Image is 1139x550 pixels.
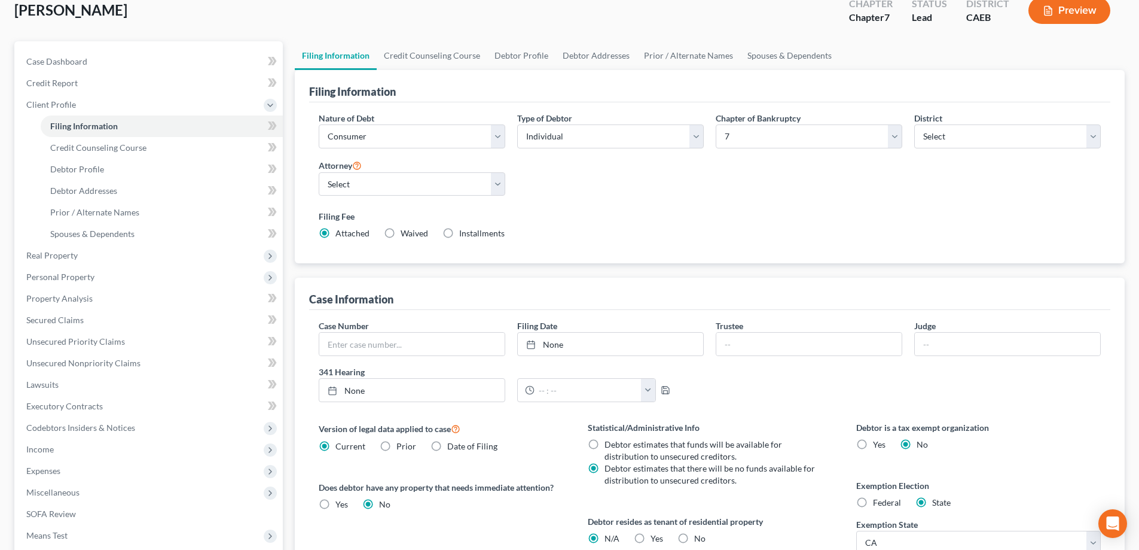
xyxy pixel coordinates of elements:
[555,41,637,70] a: Debtor Addresses
[319,112,374,124] label: Nature of Debt
[295,41,377,70] a: Filing Information
[716,333,902,355] input: --
[26,78,78,88] span: Credit Report
[873,497,901,508] span: Federal
[26,315,84,325] span: Secured Claims
[917,439,928,449] span: No
[517,320,557,332] label: Filing Date
[26,56,87,66] span: Case Dashboard
[856,479,1101,492] label: Exemption Election
[17,72,283,94] a: Credit Report
[915,333,1100,355] input: --
[26,487,80,497] span: Miscellaneous
[41,223,283,245] a: Spouses & Dependents
[377,41,487,70] a: Credit Counseling Course
[637,41,740,70] a: Prior / Alternate Names
[41,180,283,202] a: Debtor Addresses
[396,441,416,451] span: Prior
[588,421,832,434] label: Statistical/Administrative Info
[17,353,283,374] a: Unsecured Nonpriority Claims
[26,530,68,540] span: Means Test
[26,509,76,519] span: SOFA Review
[26,358,141,368] span: Unsecured Nonpriority Claims
[651,533,663,543] span: Yes
[914,320,936,332] label: Judge
[912,11,947,25] div: Lead
[487,41,555,70] a: Debtor Profile
[517,112,572,124] label: Type of Debtor
[335,228,370,238] span: Attached
[50,121,118,131] span: Filing Information
[26,250,78,260] span: Real Property
[309,84,396,99] div: Filing Information
[17,374,283,396] a: Lawsuits
[966,11,1009,25] div: CAEB
[379,499,390,509] span: No
[17,309,283,331] a: Secured Claims
[26,99,76,110] span: Client Profile
[41,202,283,223] a: Prior / Alternate Names
[50,164,104,174] span: Debtor Profile
[50,142,146,153] span: Credit Counseling Course
[319,320,369,332] label: Case Number
[26,272,94,282] span: Personal Property
[914,112,942,124] label: District
[313,366,710,378] label: 341 Hearing
[26,466,60,476] span: Expenses
[319,210,1101,223] label: Filing Fee
[694,533,706,543] span: No
[604,533,619,543] span: N/A
[856,421,1101,434] label: Debtor is a tax exempt organization
[319,421,563,436] label: Version of legal data applied to case
[26,444,54,454] span: Income
[740,41,839,70] a: Spouses & Dependents
[309,292,393,306] div: Case Information
[856,518,918,531] label: Exemption State
[41,137,283,159] a: Credit Counseling Course
[17,503,283,525] a: SOFA Review
[319,158,362,172] label: Attorney
[26,423,135,433] span: Codebtors Insiders & Notices
[849,11,893,25] div: Chapter
[50,186,117,196] span: Debtor Addresses
[588,515,832,528] label: Debtor resides as tenant of residential property
[932,497,951,508] span: State
[41,116,283,137] a: Filing Information
[518,333,703,355] a: None
[319,379,505,402] a: None
[535,379,642,402] input: -- : --
[335,499,348,509] span: Yes
[604,439,782,461] span: Debtor estimates that funds will be available for distribution to unsecured creditors.
[26,336,125,347] span: Unsecured Priority Claims
[873,439,885,449] span: Yes
[884,11,890,23] span: 7
[26,379,59,390] span: Lawsuits
[50,229,135,239] span: Spouses & Dependents
[604,463,815,485] span: Debtor estimates that there will be no funds available for distribution to unsecured creditors.
[716,112,801,124] label: Chapter of Bankruptcy
[14,1,127,19] span: [PERSON_NAME]
[17,288,283,309] a: Property Analysis
[716,320,743,332] label: Trustee
[447,441,497,451] span: Date of Filing
[335,441,365,451] span: Current
[41,159,283,180] a: Debtor Profile
[17,51,283,72] a: Case Dashboard
[401,228,428,238] span: Waived
[17,331,283,353] a: Unsecured Priority Claims
[319,481,563,494] label: Does debtor have any property that needs immediate attention?
[50,207,139,217] span: Prior / Alternate Names
[17,396,283,417] a: Executory Contracts
[1098,509,1127,538] div: Open Intercom Messenger
[459,228,505,238] span: Installments
[26,293,93,303] span: Property Analysis
[319,333,505,355] input: Enter case number...
[26,401,103,411] span: Executory Contracts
